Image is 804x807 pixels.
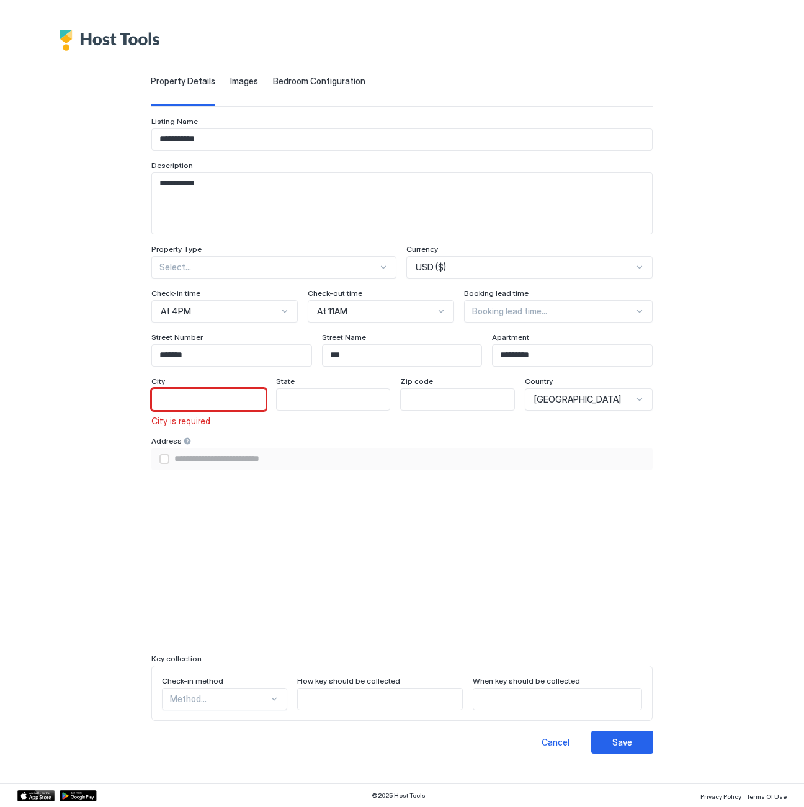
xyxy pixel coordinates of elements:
[169,448,652,470] input: Input Field
[277,389,390,410] input: Input Field
[406,244,438,254] span: Currency
[746,793,787,800] span: Terms Of Use
[591,731,653,754] button: Save
[60,790,97,801] a: Google Play Store
[151,436,182,445] span: Address
[534,394,621,405] span: [GEOGRAPHIC_DATA]
[60,30,166,51] div: Host Tools Logo
[152,345,311,366] input: Input Field
[542,736,569,749] div: Cancel
[746,789,787,802] a: Terms Of Use
[612,736,632,749] div: Save
[308,288,362,298] span: Check-out time
[524,731,586,754] button: Cancel
[151,288,200,298] span: Check-in time
[152,389,266,410] input: Input Field
[152,173,652,234] textarea: Input Field
[401,389,514,410] input: Input Field
[273,76,365,87] span: Bedroom Configuration
[152,129,652,150] input: Input Field
[700,789,741,802] a: Privacy Policy
[372,791,426,800] span: © 2025 Host Tools
[159,454,169,464] div: airbnbAddress
[12,765,42,795] iframe: Intercom live chat
[493,345,652,366] input: Input Field
[464,288,529,298] span: Booking lead time
[151,161,193,170] span: Description
[151,332,203,342] span: Street Number
[492,332,529,342] span: Apartment
[323,345,482,366] input: Input Field
[151,377,165,386] span: City
[151,244,202,254] span: Property Type
[151,117,198,126] span: Listing Name
[230,76,258,87] span: Images
[297,676,400,685] span: How key should be collected
[17,790,55,801] a: App Store
[473,689,641,710] input: Input Field
[151,76,215,87] span: Property Details
[525,377,553,386] span: Country
[416,262,446,273] span: USD ($)
[276,377,295,386] span: State
[161,306,191,317] span: At 4PM
[400,377,433,386] span: Zip code
[473,676,580,685] span: When key should be collected
[322,332,366,342] span: Street Name
[151,654,202,663] span: Key collection
[151,416,210,427] span: City is required
[298,689,462,710] input: Input Field
[162,676,223,685] span: Check-in method
[151,485,653,644] iframe: Property location map
[317,306,347,317] span: At 11AM
[700,793,741,800] span: Privacy Policy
